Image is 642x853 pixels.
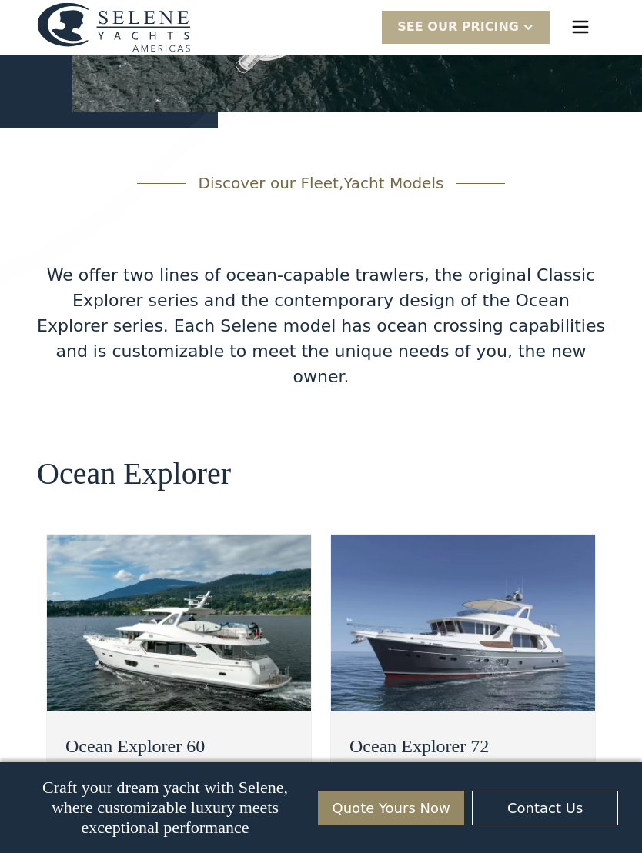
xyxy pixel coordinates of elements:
[24,778,306,838] p: Craft your dream yacht with Selene, where customizable luxury meets exceptional performance
[37,2,191,52] a: home
[47,535,311,711] img: ocean going trawler
[343,174,443,192] span: Yacht Models
[382,11,550,44] div: SEE Our Pricing
[199,172,444,195] div: Discover our Fleet,
[65,732,286,760] a: Ocean Explorer 60
[37,457,231,491] h2: Ocean Explorer
[318,791,464,825] a: Quote Yours Now
[349,732,570,760] a: Ocean Explorer 72
[556,2,605,52] div: menu
[37,2,191,52] img: logo
[37,262,605,389] div: We offer two lines of ocean-capable trawlers, the original Classic Explorer series and the contem...
[472,791,618,825] a: Contact Us
[397,18,519,36] div: SEE Our Pricing
[331,535,595,711] img: ocean going trawler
